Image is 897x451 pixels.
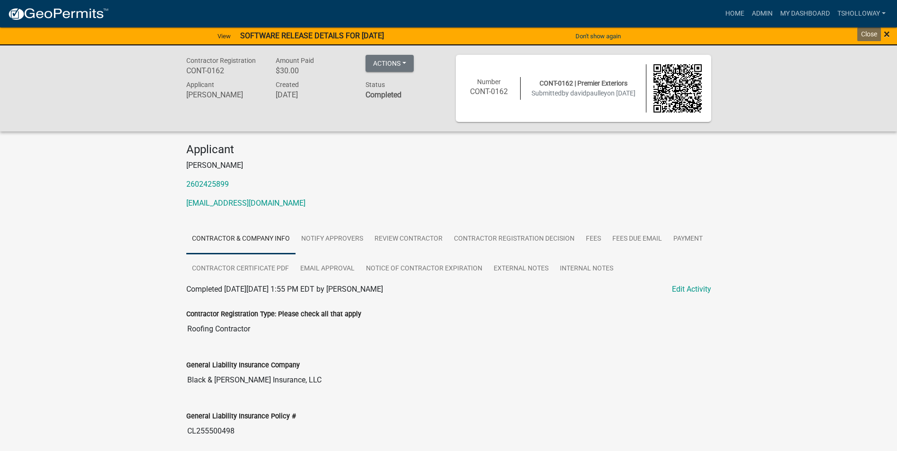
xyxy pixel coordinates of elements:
a: Payment [668,224,708,254]
h6: [PERSON_NAME] [186,90,262,99]
h4: Applicant [186,143,711,156]
p: [PERSON_NAME] [186,160,711,171]
span: × [884,27,890,41]
span: Contractor Registration [186,57,256,64]
a: 2602425899 [186,180,229,189]
a: Internal Notes [554,254,619,284]
a: Fees [580,224,607,254]
span: Number [477,78,501,86]
a: Home [722,5,748,23]
span: Applicant [186,81,214,88]
h6: $30.00 [276,66,351,75]
a: View [214,28,235,44]
a: Admin [748,5,776,23]
h6: CONT-0162 [186,66,262,75]
label: General Liability Insurance Policy # [186,413,296,420]
a: Contractor Certificate PDF [186,254,295,284]
div: Close [857,27,881,41]
button: Don't show again [572,28,625,44]
a: Notice of Contractor Expiration [360,254,488,284]
a: Notify Approvers [296,224,369,254]
a: tsholloway [834,5,889,23]
span: CONT-0162 | Premier Exteriors [540,79,627,87]
button: Actions [366,55,414,72]
label: General Liability Insurance Company [186,362,300,369]
span: by davidpaulley [562,89,607,97]
span: Completed [DATE][DATE] 1:55 PM EDT by [PERSON_NAME] [186,285,383,294]
strong: SOFTWARE RELEASE DETAILS FOR [DATE] [240,31,384,40]
strong: Completed [366,90,401,99]
h6: CONT-0162 [465,87,514,96]
span: Created [276,81,299,88]
img: QR code [653,64,702,113]
span: Submitted on [DATE] [531,89,636,97]
a: Contractor Registration Decision [448,224,580,254]
a: Contractor & Company Info [186,224,296,254]
span: Status [366,81,385,88]
button: Close [884,28,890,40]
a: My Dashboard [776,5,834,23]
a: External Notes [488,254,554,284]
a: Review Contractor [369,224,448,254]
label: Contractor Registration Type: Please check all that apply [186,311,361,318]
h6: [DATE] [276,90,351,99]
a: Fees Due Email [607,224,668,254]
span: Amount Paid [276,57,314,64]
a: Edit Activity [672,284,711,295]
a: Email Approval [295,254,360,284]
a: [EMAIL_ADDRESS][DOMAIN_NAME] [186,199,305,208]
